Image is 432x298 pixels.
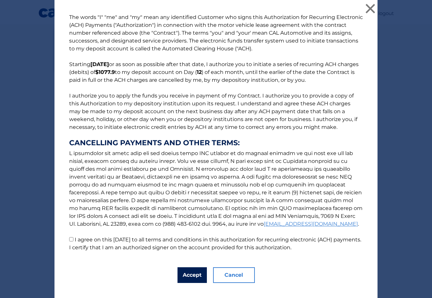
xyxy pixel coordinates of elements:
[177,267,207,283] button: Accept
[90,61,109,67] b: [DATE]
[213,267,255,283] button: Cancel
[197,69,202,75] b: 12
[69,139,363,147] strong: CANCELLING PAYMENTS AND OTHER TERMS:
[95,69,115,75] b: $1077.9
[264,221,358,227] a: [EMAIL_ADDRESS][DOMAIN_NAME]
[364,2,377,15] button: ×
[63,13,369,252] p: The words "I" "me" and "my" mean any identified Customer who signs this Authorization for Recurri...
[69,237,361,251] label: I agree on this [DATE] to all terms and conditions in this authorization for recurring electronic...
